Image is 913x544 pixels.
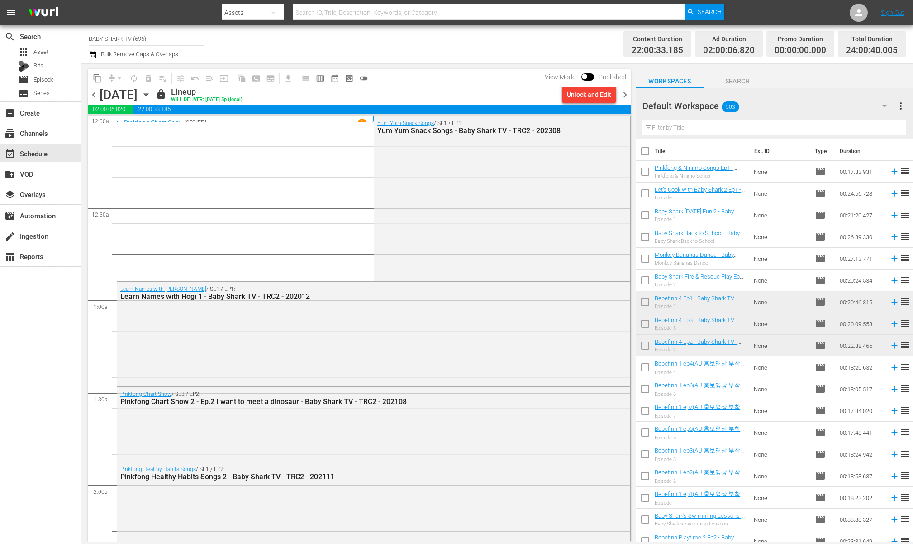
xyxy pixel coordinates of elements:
[5,169,15,180] span: VOD
[655,251,737,265] a: Monkey Bananas Dance - Baby Shark TV - TRC2 - 202508
[120,391,171,397] a: Pinkfong Chart Show
[124,119,184,126] a: Pinkfong Chart Show
[632,33,683,45] div: Content Duration
[655,338,741,352] a: Bebefinn 4 Ep2 - Baby Shark TV - TRC2 - 202508
[899,209,910,220] span: reorder
[105,71,127,86] span: Remove Gaps & Overlaps
[171,97,243,103] div: WILL DELIVER: [DATE] 5p (local)
[632,45,683,56] span: 22:00:33.185
[655,413,746,419] div: Episode 7
[18,61,29,72] div: Bits
[655,512,745,526] a: Baby Shark's Swimming Lessons - Baby Shark TV - TRC2 - 202507
[655,186,745,200] a: Let’s Cook with Baby Shark 2 Ep1 - Baby Shark TV - TRC2 - 202508
[815,166,826,177] span: movie
[655,347,746,353] div: Episode 2
[836,400,886,422] td: 00:17:34.020
[5,149,15,159] span: Schedule
[33,48,48,57] span: Asset
[655,303,746,309] div: Episode 1
[120,466,196,472] a: Pinkfong Healthy Habits Songs
[655,478,746,484] div: Episode 2
[889,406,899,416] svg: Add to Schedule
[18,74,29,85] span: Episode
[345,74,354,83] span: preview_outlined
[120,397,577,406] div: Pinkfong Chart Show 2 - Ep.2 I want to meet a dinosaur - Baby Shark TV - TRC2 - 202108
[655,469,746,484] a: Bebefinn 1 ep2(AU 홍보영상 부착본) - Baby Shark TV - TRC2 - 202508
[889,297,899,307] svg: Add to Schedule
[899,296,910,307] span: reorder
[5,128,15,139] span: Channels
[655,282,746,288] div: Episode 2
[815,297,826,308] span: Episode
[836,291,886,313] td: 00:20:46.315
[815,384,826,395] span: Episode
[775,33,826,45] div: Promo Duration
[836,226,886,248] td: 00:26:39.330
[186,120,198,126] p: SE2 /
[815,188,826,199] span: movie
[295,69,313,87] span: Day Calendar View
[750,400,811,422] td: None
[377,126,581,135] div: Yum Yum Snack Songs - Baby Shark TV - TRC2 - 202308
[836,356,886,378] td: 00:18:20.632
[655,404,746,419] a: Bebefinn 1 ep7(AU 홍보영상 부착본) - Baby Shark TV - TRC2 - 202508
[750,291,811,313] td: None
[836,313,886,335] td: 00:20:09.558
[836,204,886,226] td: 00:21:20.427
[5,251,15,262] span: Reports
[316,74,325,83] span: calendar_view_week_outlined
[834,139,889,164] th: Duration
[889,341,899,351] svg: Add to Schedule
[18,88,29,99] span: Series
[120,472,577,481] div: Pinkfong Healthy Habits Songs 2 - Baby Shark TV - TRC2 - 202111
[88,89,100,101] span: chevron_left
[815,362,826,373] span: Episode
[655,317,741,330] a: Bebefinn 4 Ep3 - Baby Shark TV - TRC2 - 202508
[655,382,746,397] a: Bebefinn 1 ep6(AU 홍보영상 부착본) - Baby Shark TV - TRC2 - 202508
[750,378,811,400] td: None
[655,260,746,266] div: Monkey Bananas Dance
[703,45,755,56] span: 02:00:06.820
[836,422,886,443] td: 00:17:48.441
[750,509,811,530] td: None
[22,2,65,24] img: ans4CAIJ8jUAAAAAAAAAAAAAAAAAAAAAAAAgQb4GAAAAAAAAAAAAAAAAAAAAAAAAJMjXAAAAAAAAAAAAAAAAAAAAAAAAgAT5G...
[815,449,826,460] span: Episode
[33,75,54,84] span: Episode
[655,295,741,308] a: Bebefinn 4 Ep1 - Baby Shark TV - TRC2 - 202508
[655,500,746,506] div: Episode 1
[330,74,339,83] span: date_range_outlined
[899,405,910,416] span: reorder
[895,95,906,117] button: more_vert
[815,405,826,416] span: Episode
[655,164,737,178] a: Pinkfong & Ninimo Songs Ep1 - Baby Shark TV - TRC2 - 202508
[815,340,826,351] span: Episode
[899,253,910,264] span: reorder
[619,89,631,101] span: chevron_right
[5,108,15,119] span: Create
[889,515,899,525] svg: Add to Schedule
[750,313,811,335] td: None
[5,189,15,200] span: Overlays
[836,335,886,356] td: 00:22:38.465
[836,161,886,183] td: 00:17:33.931
[836,465,886,487] td: 00:18:58.637
[655,273,746,287] a: Baby Shark Fire & Rescue Play Ep2 - Baby Shark TV - TRC2 - 202508
[889,449,899,459] svg: Add to Schedule
[120,391,577,406] div: / SE2 / EP2:
[120,466,577,481] div: / SE1 / EP2:
[655,370,746,376] div: Episode 4
[100,87,138,102] div: [DATE]
[750,183,811,204] td: None
[249,71,263,86] span: Create Search Block
[120,286,206,292] a: Learn Names with [PERSON_NAME]
[655,447,746,462] a: Bebefinn 1 ep3(AU 홍보영상 부착본) - Baby Shark TV - TRC2 - 202508
[562,87,616,103] button: Unlock and Edit
[750,335,811,356] td: None
[5,31,15,42] span: Search
[698,4,722,20] span: Search
[750,465,811,487] td: None
[750,248,811,270] td: None
[33,89,50,98] span: Series
[899,188,910,198] span: reorder
[899,470,910,481] span: reorder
